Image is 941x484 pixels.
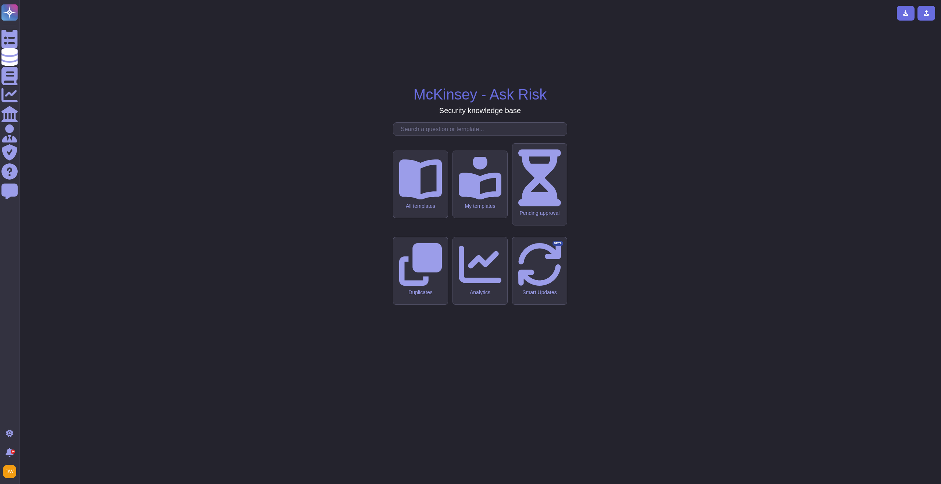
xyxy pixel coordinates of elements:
[1,463,21,480] button: user
[399,289,442,296] div: Duplicates
[459,289,501,296] div: Analytics
[518,210,561,216] div: Pending approval
[552,241,563,246] div: BETA
[414,86,547,103] h1: McKinsey - Ask Risk
[439,106,521,115] h3: Security knowledge base
[397,123,567,136] input: Search a question or template...
[11,449,15,454] div: 9+
[459,203,501,209] div: My templates
[3,465,16,478] img: user
[399,203,442,209] div: All templates
[518,289,561,296] div: Smart Updates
